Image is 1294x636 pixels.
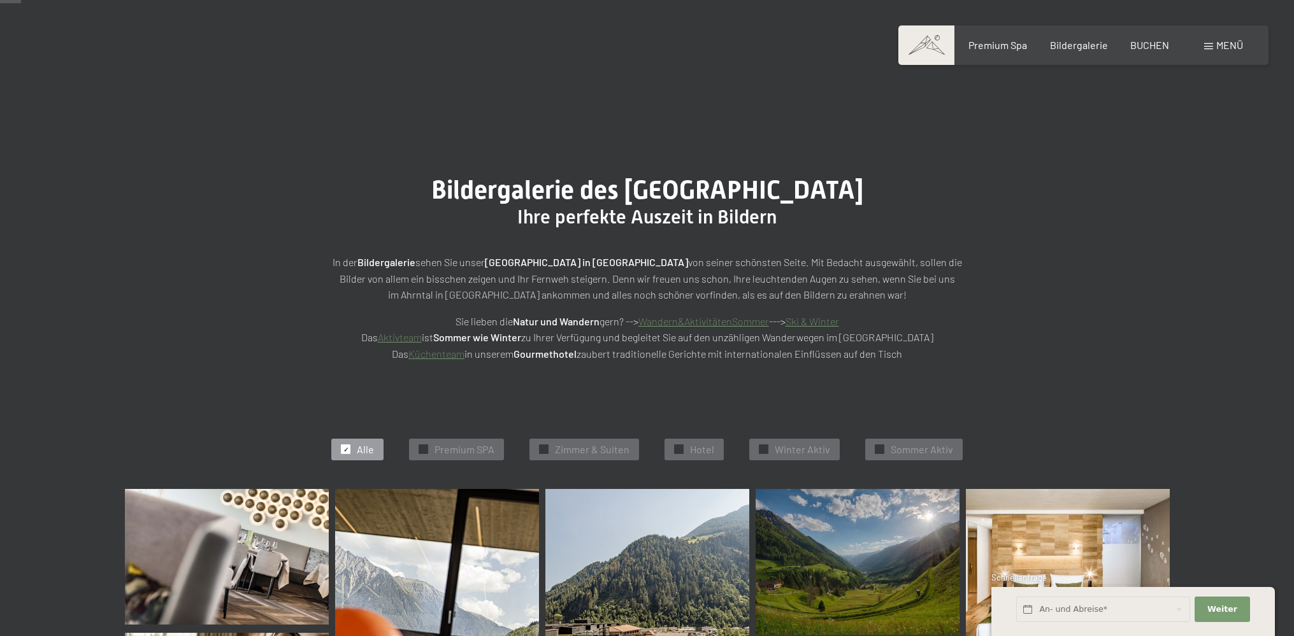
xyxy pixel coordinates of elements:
[1195,597,1249,623] button: Weiter
[991,572,1047,583] span: Schnellanfrage
[357,256,415,268] strong: Bildergalerie
[343,445,349,454] span: ✓
[513,315,600,327] strong: Natur und Wandern
[125,489,329,625] img: Bildergalerie
[877,445,882,454] span: ✓
[1130,39,1169,51] a: BUCHEN
[1050,39,1108,51] a: Bildergalerie
[677,445,682,454] span: ✓
[1216,39,1243,51] span: Menü
[329,254,966,303] p: In der sehen Sie unser von seiner schönsten Seite. Mit Bedacht ausgewählt, sollen die Bilder von ...
[756,489,960,635] img: Bildergalerie
[891,442,953,456] span: Sommer Aktiv
[555,442,629,456] span: Zimmer & Suiten
[433,331,521,343] strong: Sommer wie Winter
[690,442,714,456] span: Hotel
[1207,604,1237,615] span: Weiter
[761,445,766,454] span: ✓
[968,39,1027,51] a: Premium Spa
[329,313,966,362] p: Sie lieben die gern? --> ---> Das ist zu Ihrer Verfügung und begleitet Sie auf den unzähligen Wan...
[431,175,863,205] span: Bildergalerie des [GEOGRAPHIC_DATA]
[421,445,426,454] span: ✓
[435,442,494,456] span: Premium SPA
[775,442,830,456] span: Winter Aktiv
[786,315,839,327] a: Ski & Winter
[378,331,422,343] a: Aktivteam
[542,445,547,454] span: ✓
[485,256,688,268] strong: [GEOGRAPHIC_DATA] in [GEOGRAPHIC_DATA]
[638,315,769,327] a: Wandern&AktivitätenSommer
[517,206,777,228] span: Ihre perfekte Auszeit in Bildern
[357,442,374,456] span: Alle
[514,348,577,360] strong: Gourmethotel
[408,348,464,360] a: Küchenteam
